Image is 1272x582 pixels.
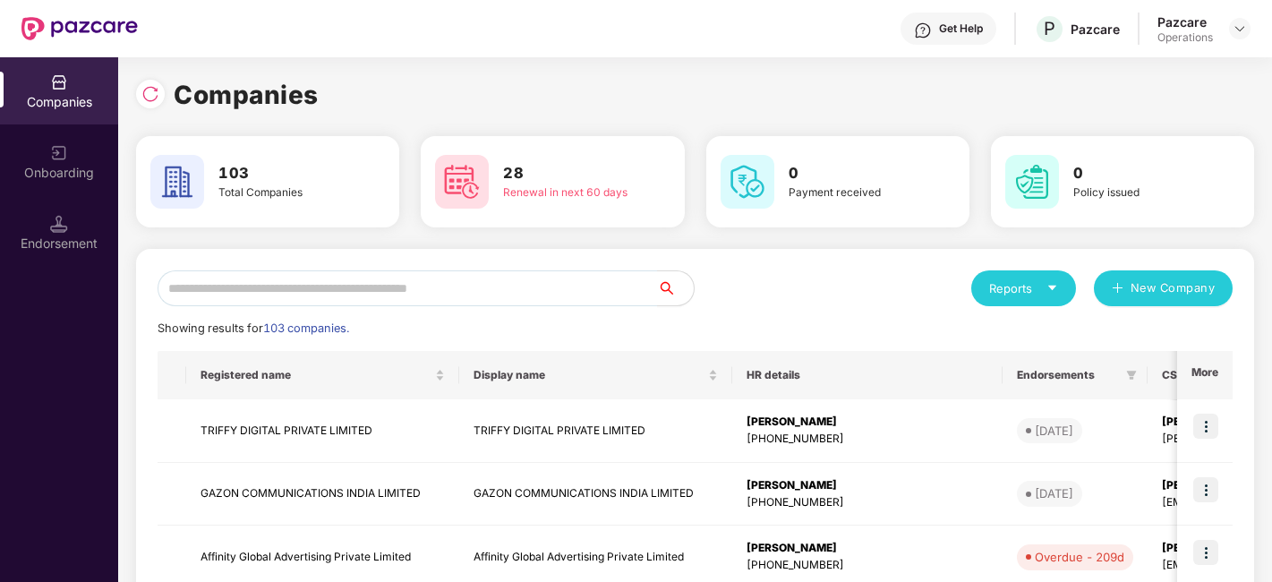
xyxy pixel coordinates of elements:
[1157,13,1213,30] div: Pazcare
[747,477,988,494] div: [PERSON_NAME]
[218,162,349,185] h3: 103
[1073,184,1204,201] div: Policy issued
[1233,21,1247,36] img: svg+xml;base64,PHN2ZyBpZD0iRHJvcGRvd24tMzJ4MzIiIHhtbG5zPSJodHRwOi8vd3d3LnczLm9yZy8yMDAwL3N2ZyIgd2...
[747,414,988,431] div: [PERSON_NAME]
[503,184,634,201] div: Renewal in next 60 days
[141,85,159,103] img: svg+xml;base64,PHN2ZyBpZD0iUmVsb2FkLTMyeDMyIiB4bWxucz0iaHR0cDovL3d3dy53My5vcmcvMjAwMC9zdmciIHdpZH...
[459,351,732,399] th: Display name
[1035,484,1073,502] div: [DATE]
[914,21,932,39] img: svg+xml;base64,PHN2ZyBpZD0iSGVscC0zMngzMiIgeG1sbnM9Imh0dHA6Ly93d3cudzMub3JnLzIwMDAvc3ZnIiB3aWR0aD...
[1017,368,1119,382] span: Endorsements
[747,494,988,511] div: [PHONE_NUMBER]
[263,321,349,335] span: 103 companies.
[474,368,704,382] span: Display name
[939,21,983,36] div: Get Help
[1126,370,1137,381] span: filter
[150,155,204,209] img: svg+xml;base64,PHN2ZyB4bWxucz0iaHR0cDovL3d3dy53My5vcmcvMjAwMC9zdmciIHdpZHRoPSI2MCIgaGVpZ2h0PSI2MC...
[186,463,459,526] td: GAZON COMMUNICATIONS INDIA LIMITED
[1123,364,1140,386] span: filter
[747,431,988,448] div: [PHONE_NUMBER]
[1112,282,1123,296] span: plus
[1005,155,1059,209] img: svg+xml;base64,PHN2ZyB4bWxucz0iaHR0cDovL3d3dy53My5vcmcvMjAwMC9zdmciIHdpZHRoPSI2MCIgaGVpZ2h0PSI2MC...
[747,557,988,574] div: [PHONE_NUMBER]
[1193,540,1218,565] img: icon
[50,144,68,162] img: svg+xml;base64,PHN2ZyB3aWR0aD0iMjAiIGhlaWdodD0iMjAiIHZpZXdCb3g9IjAgMCAyMCAyMCIgZmlsbD0ibm9uZSIgeG...
[789,184,919,201] div: Payment received
[1131,279,1216,297] span: New Company
[1046,282,1058,294] span: caret-down
[459,463,732,526] td: GAZON COMMUNICATIONS INDIA LIMITED
[186,399,459,463] td: TRIFFY DIGITAL PRIVATE LIMITED
[201,368,431,382] span: Registered name
[1044,18,1055,39] span: P
[174,75,319,115] h1: Companies
[789,162,919,185] h3: 0
[1177,351,1233,399] th: More
[503,162,634,185] h3: 28
[186,351,459,399] th: Registered name
[747,540,988,557] div: [PERSON_NAME]
[1193,414,1218,439] img: icon
[657,270,695,306] button: search
[158,321,349,335] span: Showing results for
[657,281,694,295] span: search
[721,155,774,209] img: svg+xml;base64,PHN2ZyB4bWxucz0iaHR0cDovL3d3dy53My5vcmcvMjAwMC9zdmciIHdpZHRoPSI2MCIgaGVpZ2h0PSI2MC...
[218,184,349,201] div: Total Companies
[1035,548,1124,566] div: Overdue - 209d
[435,155,489,209] img: svg+xml;base64,PHN2ZyB4bWxucz0iaHR0cDovL3d3dy53My5vcmcvMjAwMC9zdmciIHdpZHRoPSI2MCIgaGVpZ2h0PSI2MC...
[1094,270,1233,306] button: plusNew Company
[21,17,138,40] img: New Pazcare Logo
[1035,422,1073,440] div: [DATE]
[1071,21,1120,38] div: Pazcare
[1073,162,1204,185] h3: 0
[732,351,1003,399] th: HR details
[989,279,1058,297] div: Reports
[50,73,68,91] img: svg+xml;base64,PHN2ZyBpZD0iQ29tcGFuaWVzIiB4bWxucz0iaHR0cDovL3d3dy53My5vcmcvMjAwMC9zdmciIHdpZHRoPS...
[50,215,68,233] img: svg+xml;base64,PHN2ZyB3aWR0aD0iMTQuNSIgaGVpZ2h0PSIxNC41IiB2aWV3Qm94PSIwIDAgMTYgMTYiIGZpbGw9Im5vbm...
[1193,477,1218,502] img: icon
[1157,30,1213,45] div: Operations
[459,399,732,463] td: TRIFFY DIGITAL PRIVATE LIMITED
